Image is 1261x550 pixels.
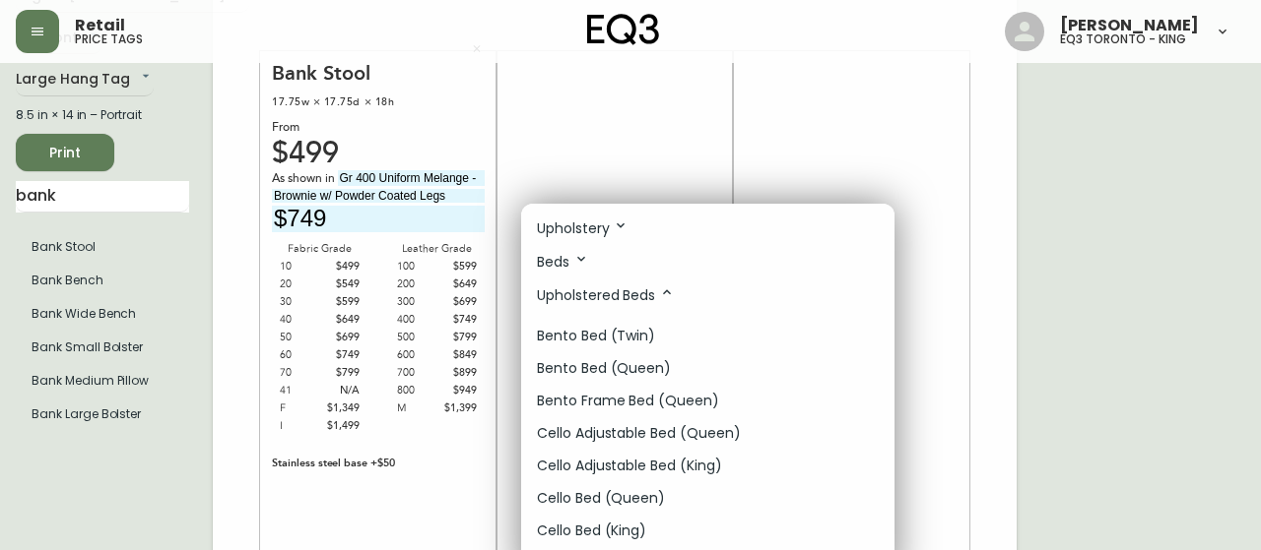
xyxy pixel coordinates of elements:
p: Beds [537,251,589,273]
p: Upholstered Beds [537,284,675,306]
p: Bento Frame Bed (Queen) [537,391,719,411]
p: Upholstery [537,217,629,239]
p: Cello Adjustable Bed (Queen) [537,423,741,444]
p: Cello Bed (Queen) [537,488,665,509]
p: Bento Bed (Queen) [537,358,671,379]
p: Cello Adjustable Bed (King) [537,456,722,476]
p: Cello Bed (King) [537,520,646,541]
p: Bento Bed (Twin) [537,326,655,346]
